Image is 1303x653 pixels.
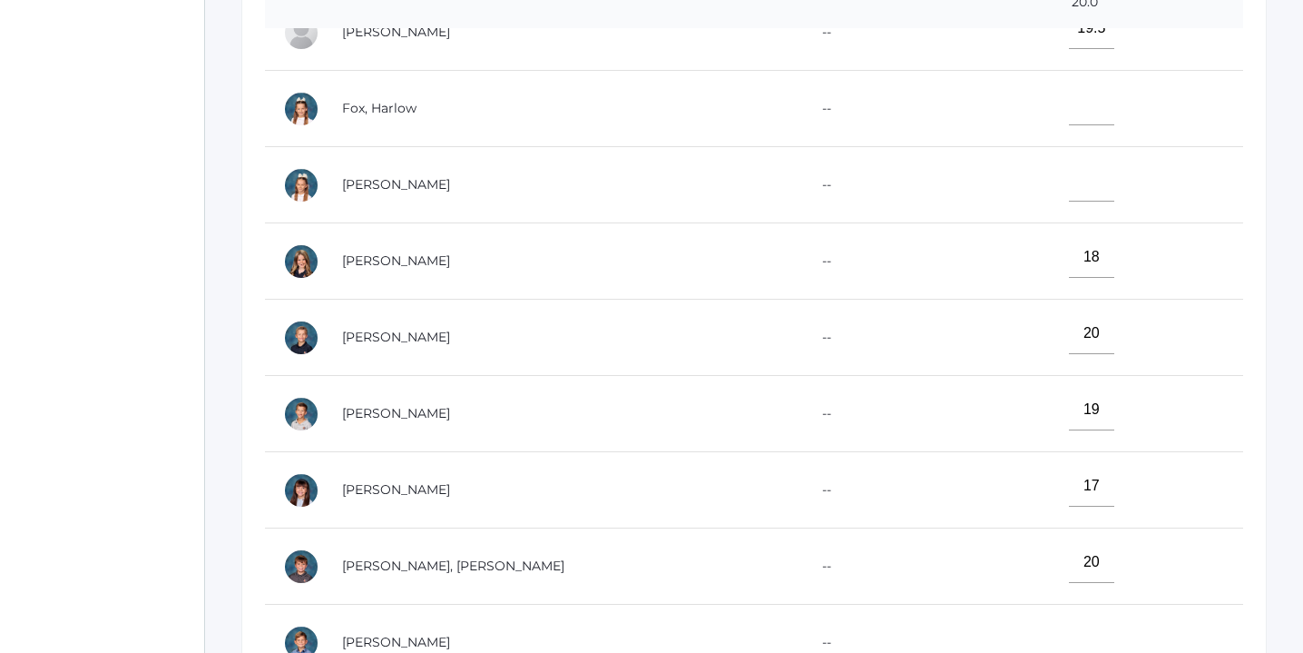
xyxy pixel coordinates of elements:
div: Ezekiel Dinwiddie [283,15,319,51]
a: [PERSON_NAME] [342,634,450,650]
div: Jackson Kilian [283,549,319,585]
td: -- [713,300,926,376]
td: -- [713,529,926,605]
a: [PERSON_NAME], [PERSON_NAME] [342,558,564,574]
td: -- [713,452,926,529]
a: [PERSON_NAME] [342,176,450,193]
td: -- [713,223,926,300]
div: Harlow Fox [283,91,319,127]
a: [PERSON_NAME] [342,405,450,421]
a: Fox, Harlow [342,100,416,116]
div: Atziri Hernandez [283,472,319,509]
a: [PERSON_NAME] [342,24,450,40]
a: [PERSON_NAME] [342,252,450,269]
td: -- [713,71,926,147]
td: -- [713,147,926,223]
a: [PERSON_NAME] [342,329,450,345]
a: [PERSON_NAME] [342,481,450,498]
div: Ava Frieder [283,243,319,280]
div: Lukas Gregg [283,320,319,356]
div: Violet Fox [283,167,319,203]
td: -- [713,376,926,452]
div: Noah Gregg [283,396,319,432]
